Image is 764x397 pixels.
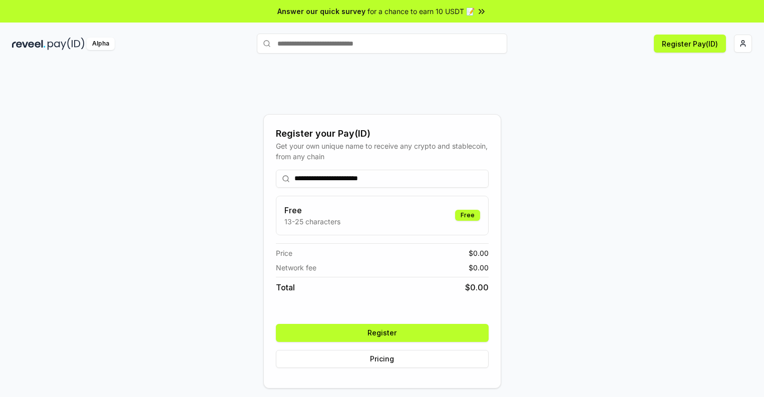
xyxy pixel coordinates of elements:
[284,216,340,227] p: 13-25 characters
[12,38,46,50] img: reveel_dark
[276,262,316,273] span: Network fee
[276,248,292,258] span: Price
[654,35,726,53] button: Register Pay(ID)
[276,350,489,368] button: Pricing
[367,6,475,17] span: for a chance to earn 10 USDT 📝
[469,248,489,258] span: $ 0.00
[469,262,489,273] span: $ 0.00
[87,38,115,50] div: Alpha
[48,38,85,50] img: pay_id
[277,6,365,17] span: Answer our quick survey
[276,281,295,293] span: Total
[284,204,340,216] h3: Free
[455,210,480,221] div: Free
[276,141,489,162] div: Get your own unique name to receive any crypto and stablecoin, from any chain
[276,324,489,342] button: Register
[465,281,489,293] span: $ 0.00
[276,127,489,141] div: Register your Pay(ID)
